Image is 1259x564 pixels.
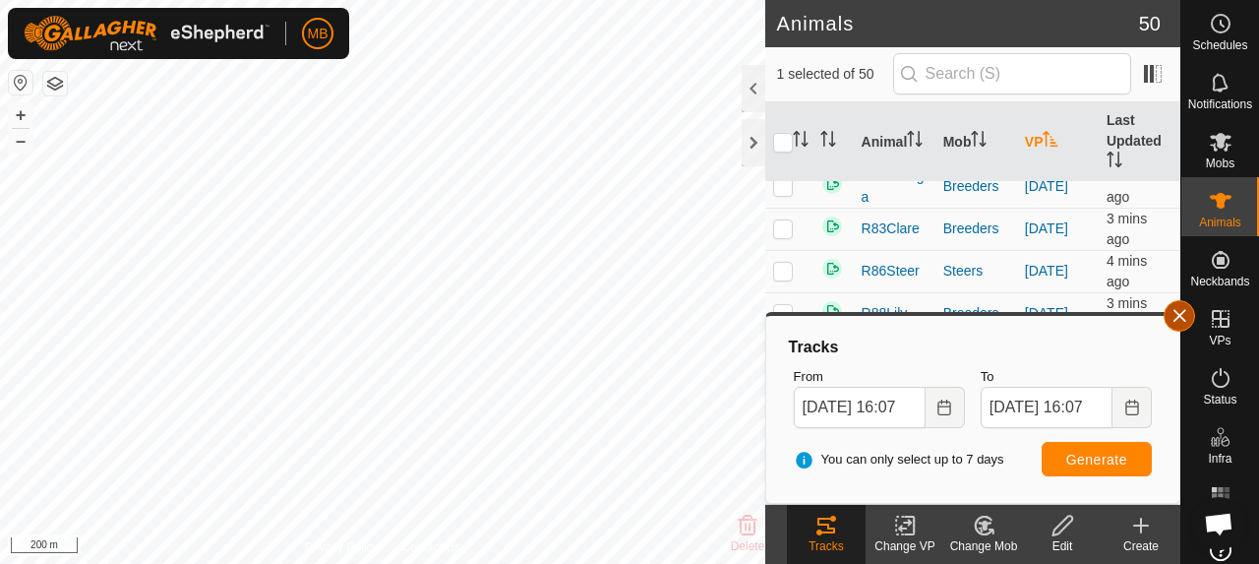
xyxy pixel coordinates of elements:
div: Change VP [866,537,944,555]
span: R83Clare [862,219,920,239]
img: returning on [820,215,844,238]
p-sorticon: Activate to sort [907,134,923,150]
p-sorticon: Activate to sort [820,134,836,150]
div: Change Mob [944,537,1023,555]
span: 1 selected of 50 [777,64,893,85]
span: VPs [1209,335,1230,346]
span: Schedules [1192,39,1247,51]
button: – [9,129,32,153]
button: Reset Map [9,71,32,94]
th: Animal [854,102,935,182]
a: [DATE] [1025,263,1068,279]
h2: Animals [777,12,1139,35]
span: 24 Sept 2025, 4:03 pm [1107,211,1147,247]
div: Open chat [1192,497,1245,550]
span: Mobs [1206,157,1234,169]
p-sorticon: Activate to sort [1107,155,1122,170]
p-sorticon: Activate to sort [971,134,987,150]
span: Heatmap [1196,512,1244,524]
img: returning on [820,172,844,196]
p-sorticon: Activate to sort [1043,134,1058,150]
span: Notifications [1188,98,1252,110]
div: Edit [1023,537,1102,555]
span: R88Lily [862,303,908,324]
th: Mob [935,102,1017,182]
div: Breeders [943,303,1009,324]
p-sorticon: Activate to sort [793,134,809,150]
span: 24 Sept 2025, 4:03 pm [1107,168,1147,205]
button: Generate [1042,442,1152,476]
a: Contact Us [401,538,459,556]
span: Animals [1199,217,1241,228]
a: [DATE] [1025,305,1068,321]
span: Status [1203,394,1236,406]
span: R86Steer [862,261,920,282]
span: 24 Sept 2025, 4:03 pm [1107,295,1147,332]
a: [DATE] [1025,220,1068,236]
th: VP [1017,102,1099,182]
span: 50 [1139,9,1161,38]
button: Choose Date [1112,387,1152,428]
label: To [981,367,1152,387]
a: [DATE] [1025,178,1068,194]
span: Infra [1208,453,1231,465]
button: + [9,103,32,127]
label: From [794,367,965,387]
th: Last Updated [1099,102,1180,182]
button: Map Layers [43,72,67,95]
span: Neckbands [1190,276,1249,287]
img: returning on [820,299,844,323]
button: Choose Date [926,387,965,428]
span: 24 Sept 2025, 4:03 pm [1107,253,1147,289]
span: R77Ceorgia [862,166,928,208]
div: Tracks [787,537,866,555]
span: MB [308,24,329,44]
img: returning on [820,257,844,281]
div: Breeders [943,176,1009,197]
img: Gallagher Logo [24,16,270,51]
span: Generate [1066,452,1127,468]
div: Tracks [786,336,1160,359]
div: Steers [943,261,1009,282]
div: Create [1102,537,1180,555]
a: Privacy Policy [305,538,379,556]
input: Search (S) [893,53,1131,94]
div: Breeders [943,219,1009,239]
span: You can only select up to 7 days [794,450,1004,470]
